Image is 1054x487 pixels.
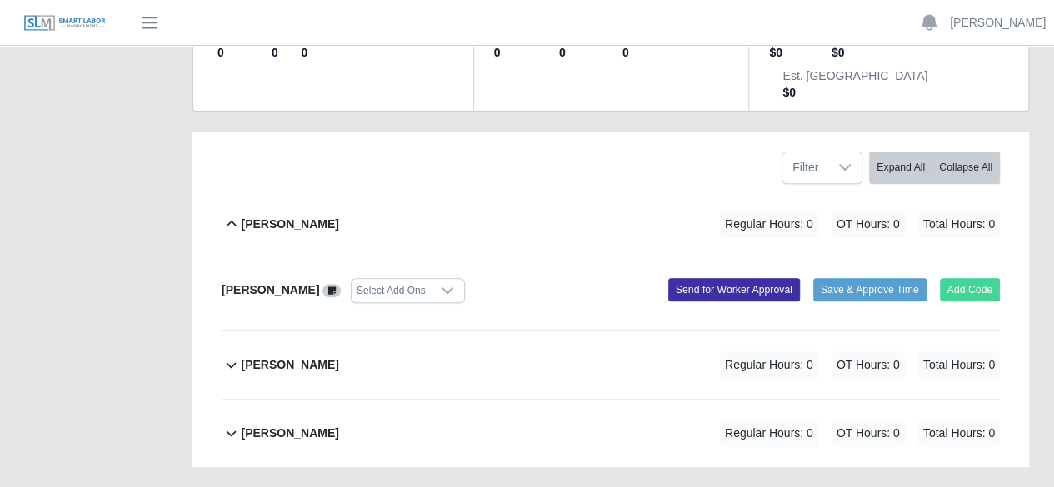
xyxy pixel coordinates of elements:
[622,44,667,61] dd: 0
[668,278,800,301] button: Send for Worker Approval
[23,14,107,32] img: SLM Logo
[494,44,546,61] dd: 0
[241,425,338,442] b: [PERSON_NAME]
[720,420,818,447] span: Regular Hours: 0
[222,331,1000,399] button: [PERSON_NAME] Regular Hours: 0 OT Hours: 0 Total Hours: 0
[932,152,1000,184] button: Collapse All
[222,400,1000,467] button: [PERSON_NAME] Regular Hours: 0 OT Hours: 0 Total Hours: 0
[720,211,818,238] span: Regular Hours: 0
[720,351,818,379] span: Regular Hours: 0
[813,278,927,301] button: Save & Approve Time
[222,191,1000,258] button: [PERSON_NAME] Regular Hours: 0 OT Hours: 0 Total Hours: 0
[352,279,431,302] div: Select Add Ons
[832,44,884,61] dd: $0
[950,14,1046,32] a: [PERSON_NAME]
[272,44,287,61] dd: 0
[217,44,258,61] dd: 0
[782,84,927,101] dd: $0
[782,67,927,84] dt: Est. [GEOGRAPHIC_DATA]
[241,356,338,374] b: [PERSON_NAME]
[241,216,338,233] b: [PERSON_NAME]
[832,211,905,238] span: OT Hours: 0
[918,420,1000,447] span: Total Hours: 0
[832,420,905,447] span: OT Hours: 0
[782,152,828,183] span: Filter
[301,44,351,61] dd: 0
[869,152,932,184] button: Expand All
[918,351,1000,379] span: Total Hours: 0
[322,283,341,296] a: View/Edit Notes
[869,152,1000,184] div: bulk actions
[769,44,817,61] dd: $0
[940,278,1001,301] button: Add Code
[559,44,609,61] dd: 0
[918,211,1000,238] span: Total Hours: 0
[832,351,905,379] span: OT Hours: 0
[222,283,319,296] b: [PERSON_NAME]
